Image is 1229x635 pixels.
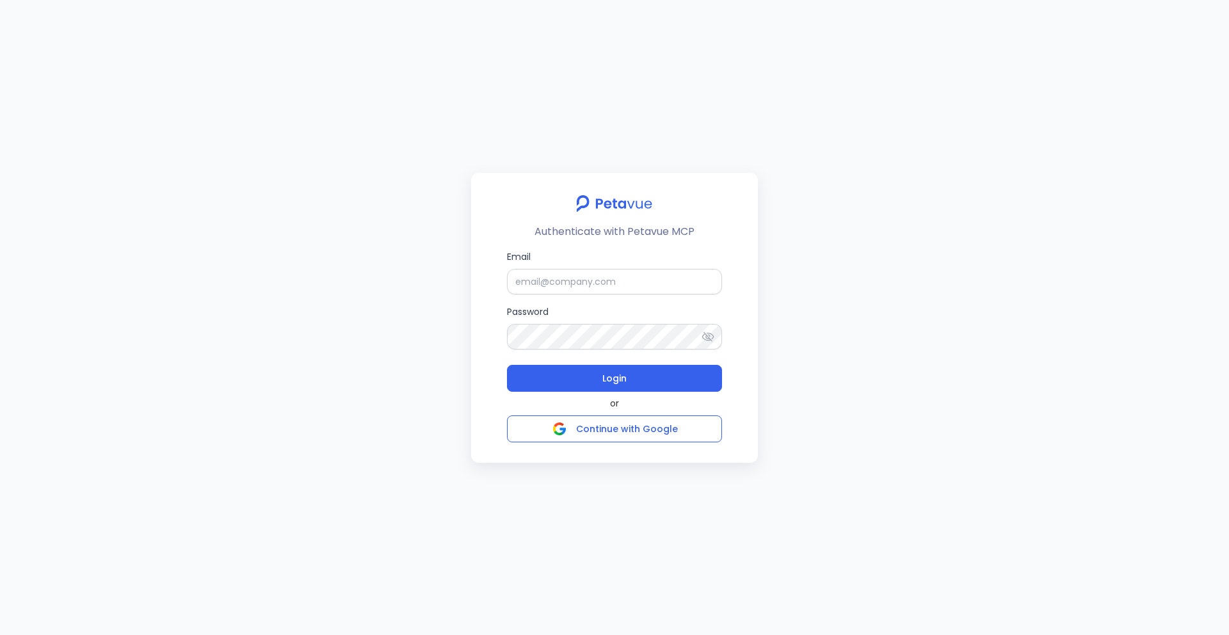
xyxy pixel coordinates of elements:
[507,269,722,294] input: Email
[507,305,722,350] label: Password
[507,250,722,294] label: Email
[507,365,722,392] button: Login
[610,397,619,410] span: or
[534,224,695,239] p: Authenticate with Petavue MCP
[602,369,627,387] span: Login
[507,415,722,442] button: Continue with Google
[568,188,661,219] img: petavue logo
[576,422,678,435] span: Continue with Google
[507,324,722,350] input: Password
